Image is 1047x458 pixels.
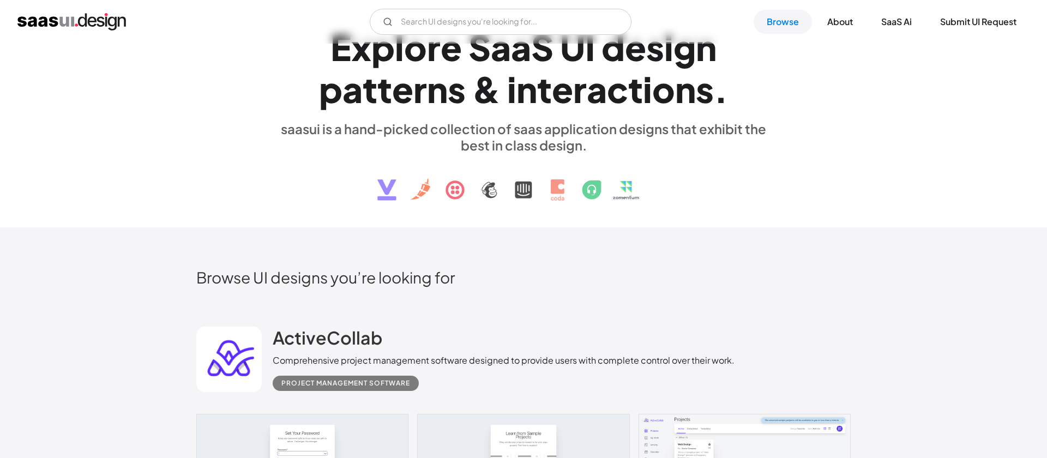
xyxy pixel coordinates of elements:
[664,26,673,68] div: i
[696,68,714,110] div: s
[507,68,516,110] div: i
[628,68,643,110] div: t
[643,68,652,110] div: i
[868,10,925,34] a: SaaS Ai
[273,354,735,367] div: Comprehensive project management software designed to provide users with complete control over th...
[448,68,466,110] div: s
[427,68,448,110] div: n
[537,68,552,110] div: t
[927,10,1030,34] a: Submit UI Request
[342,68,363,110] div: a
[377,68,392,110] div: t
[281,377,410,390] div: Project Management Software
[673,26,696,68] div: g
[273,26,774,110] h1: Explore SaaS UI design patterns & interactions.
[552,68,573,110] div: e
[371,26,395,68] div: p
[370,9,631,35] form: Email Form
[441,26,462,68] div: e
[607,68,628,110] div: c
[511,26,531,68] div: a
[17,13,126,31] a: home
[196,268,851,287] h2: Browse UI designs you’re looking for
[491,26,511,68] div: a
[404,26,427,68] div: o
[273,327,382,354] a: ActiveCollab
[625,26,646,68] div: e
[714,68,728,110] div: .
[646,26,664,68] div: s
[330,26,351,68] div: E
[392,68,413,110] div: e
[531,26,553,68] div: S
[573,68,587,110] div: r
[587,68,607,110] div: a
[395,26,404,68] div: l
[585,26,595,68] div: I
[370,9,631,35] input: Search UI designs you're looking for...
[675,68,696,110] div: n
[427,26,441,68] div: r
[358,153,689,210] img: text, icon, saas logo
[696,26,717,68] div: n
[652,68,675,110] div: o
[472,68,501,110] div: &
[273,327,382,348] h2: ActiveCollab
[468,26,491,68] div: S
[814,10,866,34] a: About
[351,26,371,68] div: x
[413,68,427,110] div: r
[273,120,774,153] div: saasui is a hand-picked collection of saas application designs that exhibit the best in class des...
[319,68,342,110] div: p
[560,26,585,68] div: U
[754,10,812,34] a: Browse
[516,68,537,110] div: n
[363,68,377,110] div: t
[601,26,625,68] div: d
